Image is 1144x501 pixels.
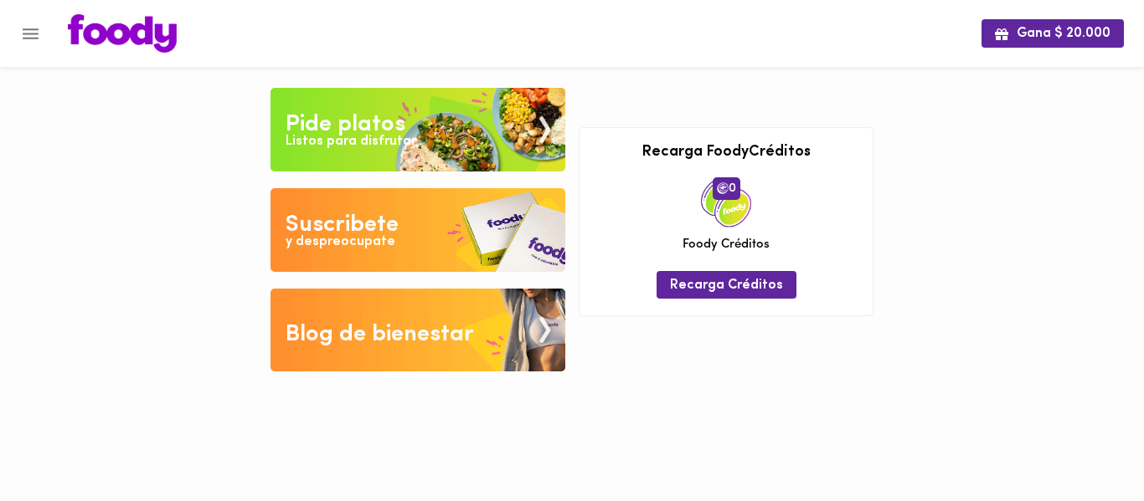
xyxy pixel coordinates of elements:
[271,88,565,171] img: Pide un Platos
[995,26,1111,42] span: Gana $ 20.000
[286,318,474,351] div: Blog de bienestar
[286,233,395,252] div: y despreocupate
[1047,404,1127,484] iframe: Messagebird Livechat Widget
[701,177,751,227] img: credits-package.png
[717,182,729,194] img: foody-creditos.png
[68,14,177,53] img: logo.png
[271,289,565,372] img: Blog de bienestar
[592,145,860,161] h3: Recarga FoodyCréditos
[271,188,565,272] img: Disfruta bajar de peso
[10,13,51,54] button: Menu
[683,236,770,253] span: Foody Créditos
[286,132,416,151] div: Listos para disfrutar
[982,19,1124,47] button: Gana $ 20.000
[713,177,740,199] span: 0
[286,108,405,141] div: Pide platos
[286,208,399,242] div: Suscribete
[657,271,796,299] button: Recarga Créditos
[670,278,783,294] span: Recarga Créditos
